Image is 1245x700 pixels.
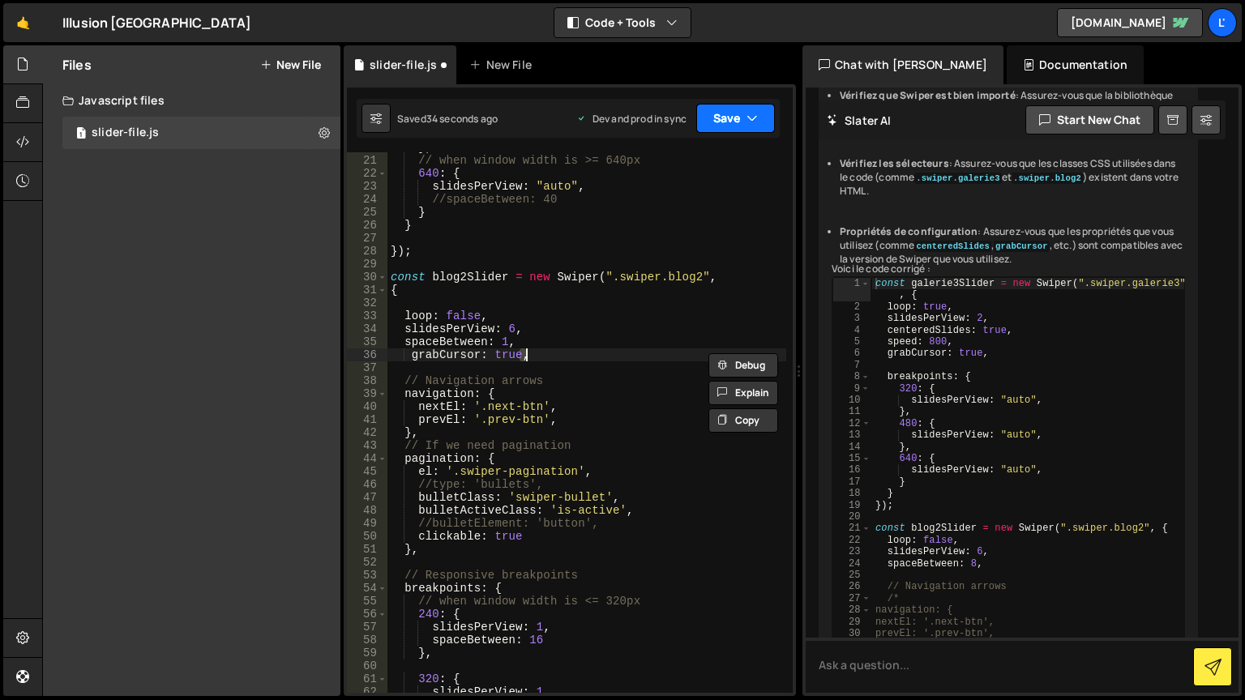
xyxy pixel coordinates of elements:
div: Documentation [1007,45,1144,84]
div: 3 [833,313,871,324]
div: 30 [347,271,387,284]
div: Dev and prod in sync [576,112,687,126]
div: 19 [833,499,871,510]
div: Chat with [PERSON_NAME] [802,45,1003,84]
div: 59 [347,647,387,659]
div: 15 [833,453,871,464]
div: 23 [347,180,387,193]
div: 9 [833,382,871,394]
div: 20 [833,511,871,523]
div: 43 [347,439,387,452]
div: 29 [347,258,387,271]
code: .swiper.blog2 [1012,173,1083,184]
button: Code + Tools [554,8,691,37]
div: 54 [347,582,387,595]
button: New File [260,58,321,71]
div: 26 [833,581,871,592]
div: 58 [347,634,387,647]
div: 52 [347,556,387,569]
div: 34 [347,322,387,335]
div: 2 [833,301,871,312]
div: 13 [833,429,871,441]
div: Javascript files [43,84,340,117]
div: 57 [347,621,387,634]
button: Debug [708,353,778,378]
code: .swiper.galerie3 [914,173,1001,184]
strong: Propriétés de configuration [840,224,978,238]
div: 33 [347,309,387,322]
div: 8 [833,371,871,382]
div: 18 [833,488,871,499]
div: 21 [833,523,871,534]
div: 62 [347,685,387,698]
div: 40 [347,400,387,413]
strong: Vérifiez que Swiper est bien importé [840,88,1016,102]
div: 56 [347,608,387,621]
a: [DOMAIN_NAME] [1057,8,1203,37]
div: 12 [833,417,871,429]
div: 27 [347,232,387,245]
li: : Assurez-vous que les propriétés que vous utilisez (comme , , etc.) sont compatibles avec la ver... [840,225,1185,266]
div: 22 [833,534,871,545]
div: 25 [833,570,871,581]
div: 44 [347,452,387,465]
div: 51 [347,543,387,556]
div: 30 [833,628,871,639]
div: 61 [347,672,387,685]
a: 🤙 [3,3,43,42]
div: 26 [347,219,387,232]
div: 32 [347,297,387,309]
div: 28 [347,245,387,258]
div: 48 [347,504,387,517]
div: 28 [833,604,871,616]
span: 1 [76,128,86,141]
div: 60 [347,659,387,672]
div: 21 [347,154,387,167]
button: Save [696,104,775,133]
div: 16569/45286.js [62,117,340,149]
div: 35 [347,335,387,348]
div: 53 [347,569,387,582]
div: 38 [347,374,387,387]
div: 24 [833,557,871,569]
div: 47 [347,491,387,504]
div: 50 [347,530,387,543]
div: 11 [833,406,871,417]
div: 4 [833,324,871,335]
div: 31 [347,284,387,297]
button: Explain [708,381,778,405]
h2: Slater AI [827,113,892,128]
div: 16 [833,464,871,476]
div: 46 [347,478,387,491]
div: 22 [347,167,387,180]
a: L' [1208,8,1237,37]
li: : Assurez-vous que les classes CSS utilisées dans le code (comme et ) existent dans votre HTML. [840,157,1185,198]
div: 25 [347,206,387,219]
div: 7 [833,359,871,370]
div: Illusion [GEOGRAPHIC_DATA] [62,13,251,32]
div: 5 [833,336,871,348]
div: Saved [397,112,498,126]
div: 27 [833,592,871,604]
div: 1 [833,278,871,301]
div: 36 [347,348,387,361]
button: Start new chat [1025,105,1154,134]
div: 41 [347,413,387,426]
div: 37 [347,361,387,374]
div: 10 [833,395,871,406]
div: 39 [347,387,387,400]
div: 6 [833,348,871,359]
div: 34 seconds ago [426,112,498,126]
button: Copy [708,408,778,433]
li: : Assurez-vous que la bibliothèque Swiper est correctement importée dans votre projet avant d'uti... [840,89,1185,130]
div: 45 [347,465,387,478]
div: slider-file.js [370,57,437,73]
div: 17 [833,476,871,487]
div: 24 [347,193,387,206]
div: New File [469,57,537,73]
h2: Files [62,56,92,74]
div: 14 [833,441,871,452]
div: 42 [347,426,387,439]
code: grabCursor [994,241,1050,252]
